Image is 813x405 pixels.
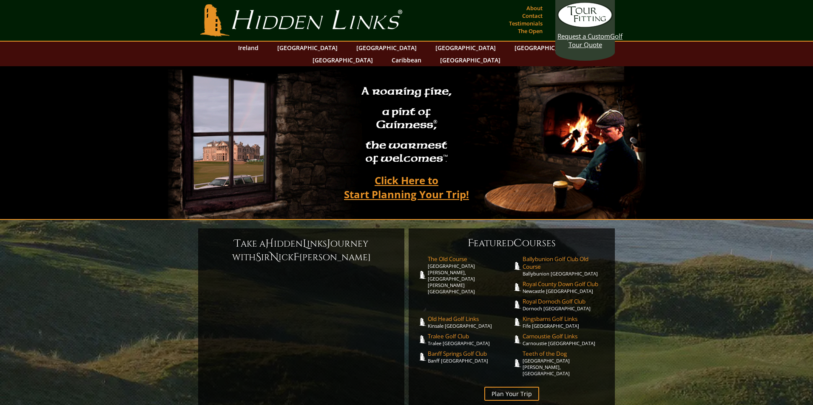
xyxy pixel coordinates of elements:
span: F [468,236,474,250]
a: Royal County Down Golf ClubNewcastle [GEOGRAPHIC_DATA] [523,280,607,294]
a: [GEOGRAPHIC_DATA] [510,42,579,54]
a: Carnoustie Golf LinksCarnoustie [GEOGRAPHIC_DATA] [523,332,607,346]
span: Teeth of the Dog [523,350,607,357]
a: Request a CustomGolf Tour Quote [557,2,613,49]
span: Kingsbarns Golf Links [523,315,607,323]
a: Contact [520,10,545,22]
span: N [270,250,279,264]
a: [GEOGRAPHIC_DATA] [352,42,421,54]
span: Ballybunion Golf Club Old Course [523,255,607,270]
h6: ake a idden inks ourney with ir ick [PERSON_NAME] [207,237,396,264]
span: J [327,237,330,250]
a: Royal Dornoch Golf ClubDornoch [GEOGRAPHIC_DATA] [523,298,607,312]
a: The Open [516,25,545,37]
span: C [514,236,522,250]
a: Kingsbarns Golf LinksFife [GEOGRAPHIC_DATA] [523,315,607,329]
a: Ballybunion Golf Club Old CourseBallybunion [GEOGRAPHIC_DATA] [523,255,607,277]
a: Testimonials [507,17,545,29]
a: Plan Your Trip [484,387,539,401]
span: Banff Springs Golf Club [428,350,512,357]
a: The Old Course[GEOGRAPHIC_DATA][PERSON_NAME], [GEOGRAPHIC_DATA][PERSON_NAME] [GEOGRAPHIC_DATA] [428,255,512,295]
span: L [303,237,307,250]
span: The Old Course [428,255,512,263]
span: Royal Dornoch Golf Club [523,298,607,305]
a: Ireland [234,42,263,54]
span: S [256,250,261,264]
a: Caribbean [387,54,426,66]
a: [GEOGRAPHIC_DATA] [308,54,377,66]
span: Carnoustie Golf Links [523,332,607,340]
span: Tralee Golf Club [428,332,512,340]
a: [GEOGRAPHIC_DATA] [436,54,505,66]
a: Tralee Golf ClubTralee [GEOGRAPHIC_DATA] [428,332,512,346]
span: T [234,237,241,250]
span: H [265,237,274,250]
a: Click Here toStart Planning Your Trip! [335,170,478,204]
span: F [293,250,299,264]
h2: A roaring fire, a pint of Guinness , the warmest of welcomes™. [356,81,457,170]
a: [GEOGRAPHIC_DATA] [431,42,500,54]
a: Banff Springs Golf ClubBanff [GEOGRAPHIC_DATA] [428,350,512,364]
a: Old Head Golf LinksKinsale [GEOGRAPHIC_DATA] [428,315,512,329]
a: Teeth of the Dog[GEOGRAPHIC_DATA][PERSON_NAME], [GEOGRAPHIC_DATA] [523,350,607,377]
a: About [524,2,545,14]
span: Royal County Down Golf Club [523,280,607,288]
span: Old Head Golf Links [428,315,512,323]
span: Request a Custom [557,32,610,40]
a: [GEOGRAPHIC_DATA] [273,42,342,54]
h6: eatured ourses [417,236,606,250]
